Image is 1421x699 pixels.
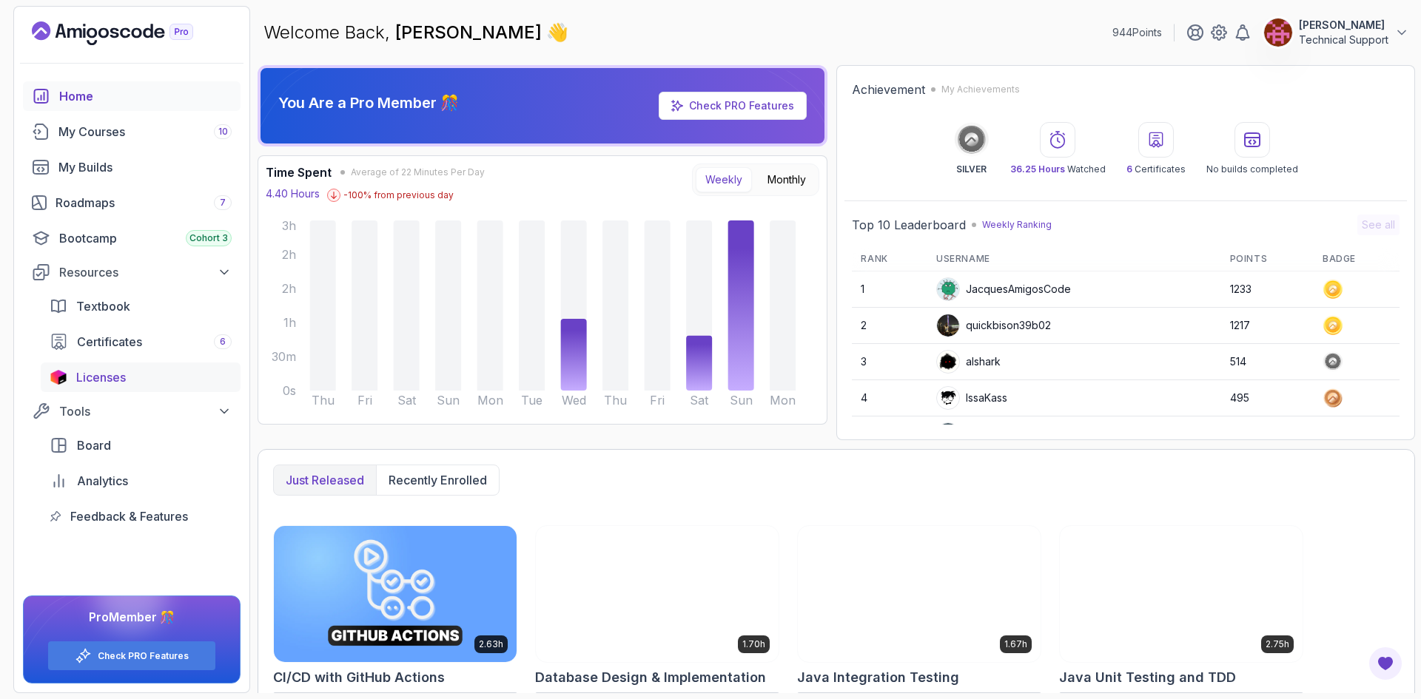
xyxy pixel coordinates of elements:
a: builds [23,152,241,182]
span: Cohort 3 [189,232,228,244]
img: user profile image [937,314,959,337]
th: Rank [852,247,927,271]
img: user profile image [1264,18,1292,47]
tspan: 2h [282,247,296,262]
div: My Builds [58,158,232,176]
td: 1233 [1221,271,1314,308]
tspan: Mon [770,393,796,408]
tspan: Sat [690,393,709,408]
p: 1.67h [1004,638,1027,650]
tspan: 0s [283,383,296,398]
div: IssaKass [936,386,1007,410]
img: Java Unit Testing and TDD card [1060,526,1303,662]
div: Roadmaps [56,194,232,212]
span: 36.25 Hours [1010,163,1065,175]
tspan: 3h [282,218,296,233]
span: Textbook [76,297,130,315]
tspan: Thu [604,393,627,408]
p: My Achievements [941,84,1020,95]
img: default monster avatar [937,278,959,300]
img: Database Design & Implementation card [536,526,779,662]
button: user profile image[PERSON_NAME]Technical Support [1263,18,1409,47]
span: 7 [220,197,226,209]
div: Apply5489 [936,422,1020,446]
button: Recently enrolled [376,465,499,495]
span: Certificates [77,333,142,351]
th: Badge [1314,247,1400,271]
p: Welcome Back, [263,21,568,44]
p: You Are a Pro Member 🎊 [278,92,459,113]
a: licenses [41,362,241,392]
div: Resources [59,263,232,281]
span: [PERSON_NAME] [395,21,546,43]
p: 1.70h [742,638,765,650]
button: Monthly [758,167,816,192]
th: Points [1221,247,1314,271]
div: JacquesAmigosCode [936,277,1071,301]
td: 4 [852,380,927,416]
tspan: Fri [357,393,372,408]
td: 3 [852,344,927,380]
td: 495 [1221,380,1314,416]
a: courses [23,117,241,146]
td: 514 [1221,344,1314,380]
div: Tools [59,402,232,420]
td: 1217 [1221,308,1314,344]
tspan: 30m [272,349,296,364]
p: SILVER [956,163,987,175]
th: Username [927,247,1221,271]
button: Weekly [696,167,752,192]
img: jetbrains icon [50,370,67,385]
p: 2.75h [1266,638,1289,650]
img: Java Integration Testing card [798,526,1041,662]
p: Just released [286,471,364,489]
a: certificates [41,327,241,357]
h2: Java Unit Testing and TDD [1059,667,1236,688]
span: 6 [1126,163,1132,175]
span: Average of 22 Minutes Per Day [351,166,485,178]
span: Feedback & Features [70,507,188,525]
button: Open Feedback Button [1368,646,1403,681]
div: Bootcamp [59,229,232,247]
a: Check PRO Features [98,650,189,662]
button: See all [1357,215,1400,235]
tspan: Fri [650,393,665,408]
p: -100 % from previous day [343,189,454,201]
tspan: Sun [730,393,753,408]
p: 944 Points [1112,25,1162,40]
span: 6 [220,336,226,348]
a: roadmaps [23,188,241,217]
tspan: Sun [437,393,460,408]
p: Recently enrolled [389,471,487,489]
h2: Achievement [852,81,925,98]
div: alshark [936,350,1001,374]
div: My Courses [58,123,232,141]
h2: Database Design & Implementation [535,667,766,688]
img: user profile image [937,423,959,445]
span: Analytics [77,472,128,490]
p: [PERSON_NAME] [1299,18,1388,33]
a: Landing page [32,21,227,45]
tspan: Wed [562,393,586,408]
h2: CI/CD with GitHub Actions [273,667,445,688]
a: analytics [41,466,241,496]
td: 416 [1221,416,1314,453]
tspan: Thu [312,393,335,408]
p: 2.63h [479,638,503,650]
a: textbook [41,291,241,321]
span: 10 [218,126,228,138]
a: Check PRO Features [689,99,794,112]
button: Check PRO Features [47,641,216,671]
td: 5 [852,416,927,453]
p: No builds completed [1206,163,1298,175]
tspan: Tue [521,393,542,408]
a: bootcamp [23,223,241,253]
button: Resources [23,259,241,286]
a: Check PRO Features [659,92,807,120]
a: board [41,430,241,460]
div: Home [59,87,232,105]
tspan: 1h [283,315,296,330]
img: CI/CD with GitHub Actions card [274,526,517,662]
h3: Time Spent [266,163,332,181]
a: feedback [41,502,241,531]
